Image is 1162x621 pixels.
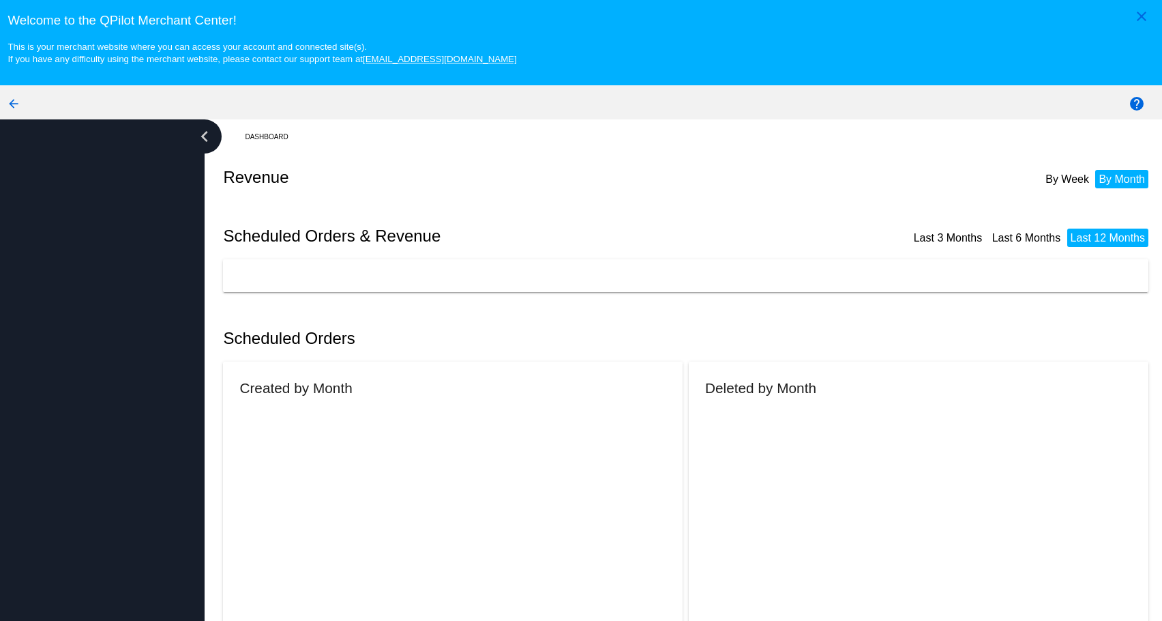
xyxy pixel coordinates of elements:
a: [EMAIL_ADDRESS][DOMAIN_NAME] [363,54,517,64]
h2: Revenue [223,168,689,187]
a: Last 3 Months [914,232,983,244]
mat-icon: help [1129,96,1145,112]
h2: Scheduled Orders & Revenue [223,227,689,246]
mat-icon: arrow_back [5,96,22,112]
a: Dashboard [245,126,300,147]
li: By Week [1042,170,1092,188]
mat-icon: close [1133,8,1150,25]
i: chevron_left [194,126,215,147]
a: Last 6 Months [992,232,1061,244]
h2: Scheduled Orders [223,329,689,348]
small: This is your merchant website where you can access your account and connected site(s). If you hav... [8,42,516,64]
h3: Welcome to the QPilot Merchant Center! [8,13,1154,28]
li: By Month [1095,170,1148,188]
a: Last 12 Months [1071,232,1145,244]
h2: Deleted by Month [705,380,816,396]
h2: Created by Month [239,380,352,396]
